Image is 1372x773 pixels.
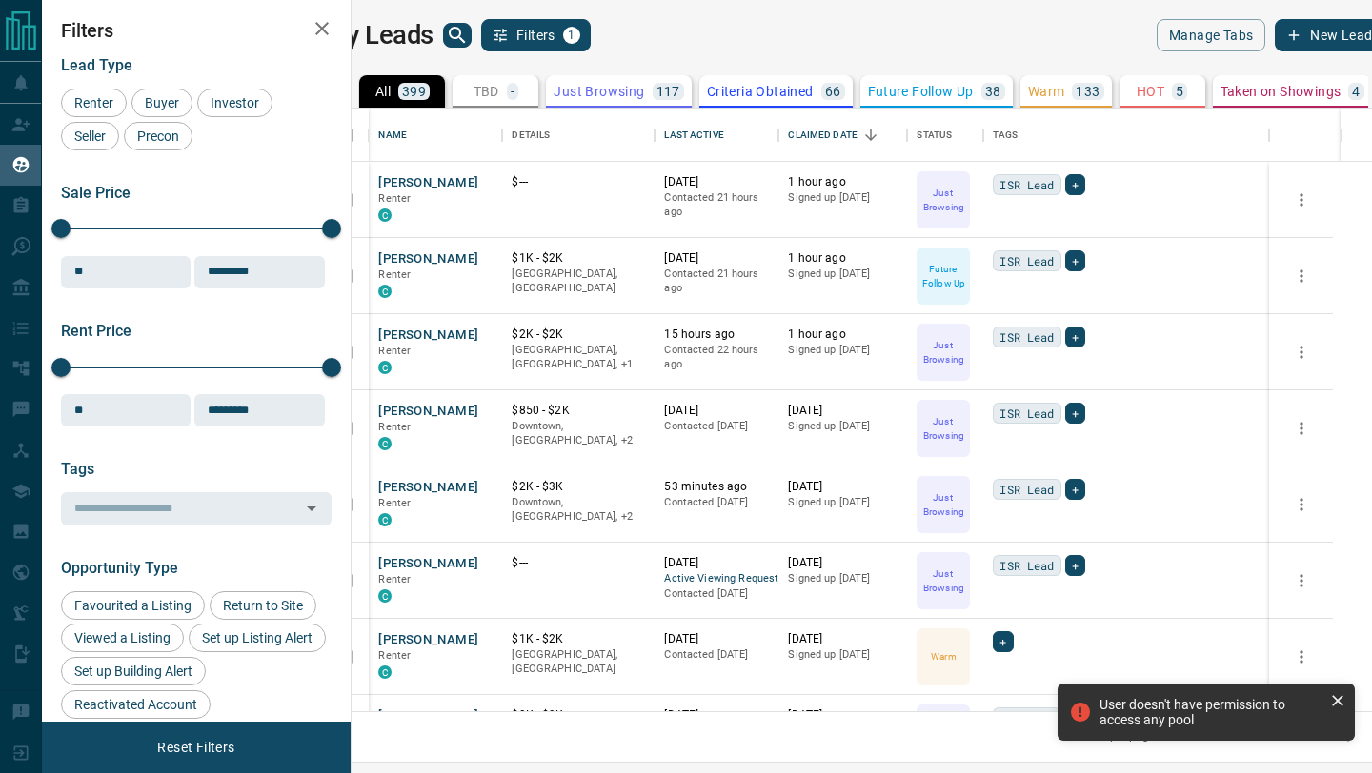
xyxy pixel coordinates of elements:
button: [PERSON_NAME] [378,555,478,573]
div: + [1065,327,1085,347]
div: Precon [124,122,192,150]
p: Just Browsing [918,186,968,214]
button: more [1287,414,1316,443]
div: + [993,631,1013,652]
button: more [1287,186,1316,214]
div: + [1065,403,1085,424]
button: more [1287,643,1316,671]
div: Seller [61,122,119,150]
span: Opportunity Type [61,559,178,577]
div: Investor [197,89,272,117]
p: 53 minutes ago [664,479,769,495]
button: Reset Filters [145,731,247,763]
p: [DATE] [664,250,769,267]
div: Renter [61,89,127,117]
p: Toronto [512,343,645,372]
div: Details [512,109,550,162]
span: + [1072,175,1079,194]
span: Renter [378,573,411,585]
span: Sale Price [61,184,131,202]
div: + [1065,479,1085,500]
p: Just Browsing [918,566,968,595]
div: Return to Site [210,591,316,620]
span: 1 [565,29,578,42]
div: condos.ca [378,665,392,679]
div: Status [917,109,952,162]
span: Precon [131,129,186,144]
span: Set up Listing Alert [195,630,319,645]
p: 15 hours ago [664,327,769,343]
span: ISR Lead [999,175,1054,194]
p: 117 [656,85,680,98]
span: ISR Lead [999,708,1054,727]
span: + [1072,327,1079,347]
div: Viewed a Listing [61,624,184,652]
span: ISR Lead [999,556,1054,575]
p: 133 [1076,85,1100,98]
p: 4 [1352,85,1360,98]
p: Signed up [DATE] [788,190,898,206]
button: [PERSON_NAME] [378,631,478,649]
div: Last Active [655,109,778,162]
span: + [1072,480,1079,499]
p: [DATE] [664,707,769,723]
p: TBD [474,85,499,98]
button: [PERSON_NAME] [378,707,478,725]
div: condos.ca [378,361,392,374]
p: [DATE] [664,403,769,419]
div: Claimed Date [788,109,857,162]
p: Criteria Obtained [707,85,814,98]
div: Name [378,109,407,162]
div: Reactivated Account [61,690,211,719]
p: [DATE] [664,174,769,190]
p: 66 [825,85,841,98]
p: 1 hour ago [788,174,898,190]
div: Set up Listing Alert [189,624,326,652]
span: Renter [68,95,120,110]
p: Midtown | Central, Toronto [512,495,645,525]
span: Active Viewing Request [664,571,769,587]
button: more [1287,566,1316,595]
span: Tags [61,460,94,478]
div: Name [369,109,502,162]
span: Favourited a Listing [68,598,198,613]
p: Contacted [DATE] [664,495,769,510]
p: [DATE] [664,631,769,647]
span: + [999,632,1006,651]
span: Renter [378,345,411,357]
button: more [1287,338,1316,367]
div: condos.ca [378,437,392,450]
div: condos.ca [378,285,392,298]
p: [DATE] [788,631,898,647]
p: Contacted 21 hours ago [664,267,769,296]
p: Taken on Showings [1221,85,1342,98]
p: Contacted 22 hours ago [664,343,769,372]
p: Signed up [DATE] [788,571,898,586]
p: Warm [1028,85,1065,98]
span: Seller [68,129,112,144]
button: [PERSON_NAME] [378,479,478,497]
p: Just Browsing [554,85,644,98]
p: All [375,85,391,98]
span: Buyer [138,95,186,110]
div: Last Active [664,109,723,162]
span: Viewed a Listing [68,630,177,645]
p: $1K - $2K [512,250,645,267]
span: Investor [204,95,266,110]
span: + [1072,556,1079,575]
button: search button [443,23,472,48]
button: [PERSON_NAME] [378,250,478,268]
span: Return to Site [216,598,310,613]
p: Contacted 21 hours ago [664,190,769,220]
span: Renter [378,192,411,205]
button: Filters1 [481,19,591,51]
p: Signed up [DATE] [788,343,898,358]
button: Open [298,495,325,522]
p: Signed up [DATE] [788,267,898,282]
span: Renter [378,268,411,281]
span: Renter [378,649,411,662]
div: + [1065,250,1085,271]
div: Details [502,109,655,162]
span: ISR Lead [999,327,1054,347]
span: Lead Type [61,56,132,74]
